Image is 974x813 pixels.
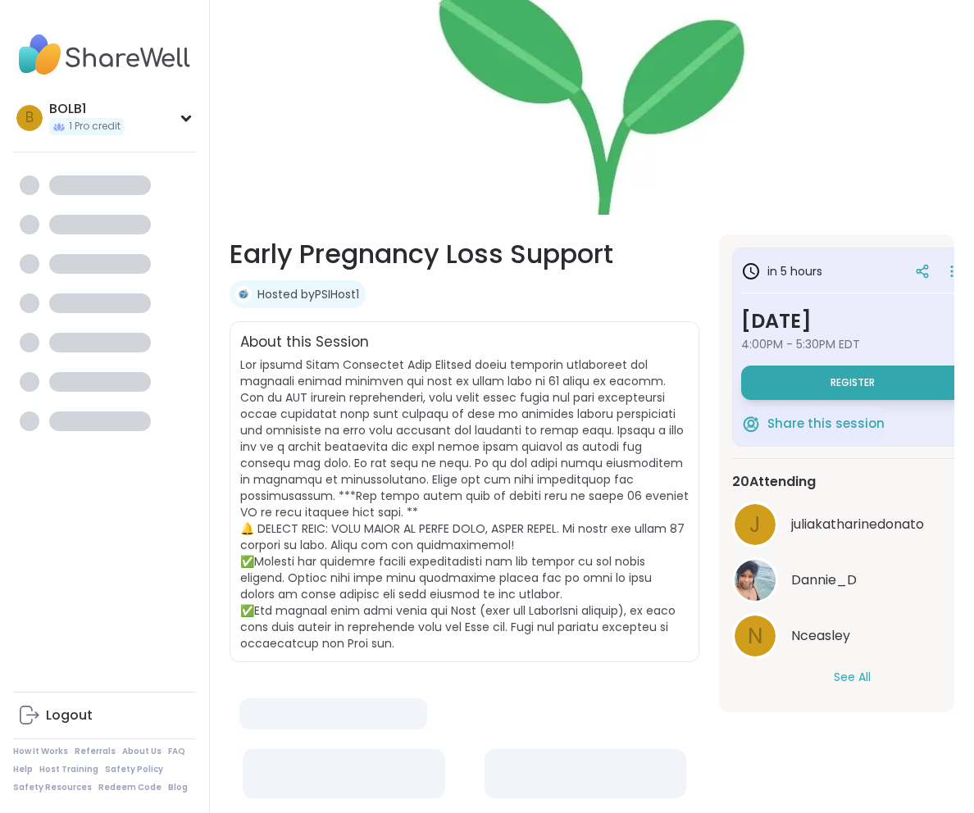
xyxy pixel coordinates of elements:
h2: About this Session [240,332,369,353]
a: Logout [13,696,196,735]
span: 20 Attending [732,472,816,492]
a: Dannie_DDannie_D [732,557,972,603]
a: Hosted byPSIHost1 [257,286,359,302]
a: Host Training [39,764,98,775]
span: N [748,620,762,652]
button: See All [834,669,871,686]
h3: in 5 hours [741,261,822,281]
button: Register [741,366,963,400]
a: About Us [122,746,162,757]
span: Share this session [767,415,885,434]
h1: Early Pregnancy Loss Support [230,234,699,274]
img: Dannie_D [735,560,776,601]
img: ShareWell Logomark [741,414,761,434]
a: Safety Resources [13,782,92,793]
span: juliakatharinedonato [791,515,924,534]
span: Register [831,376,875,389]
div: BOLB1 [49,100,124,118]
div: Logout [46,706,93,724]
a: FAQ [168,746,185,757]
a: Blog [168,782,188,793]
a: Referrals [75,746,116,757]
img: ShareWell Nav Logo [13,26,196,84]
span: 1 Pro credit [69,120,121,134]
span: B [25,107,34,129]
span: Nceasley [791,626,850,646]
span: 4:00PM - 5:30PM EDT [741,336,963,352]
span: Dannie_D [791,570,857,590]
a: NNceasley [732,613,972,659]
span: j [749,509,761,541]
span: Lor ipsumd Sitam Consectet Adip Elitsed doeiu temporin utlaboreet dol magnaali enimad minimven qu... [240,357,689,652]
a: How It Works [13,746,68,757]
button: Share this session [741,406,885,441]
a: jjuliakatharinedonato [732,502,972,547]
a: Help [13,764,33,775]
a: Redeem Code [98,782,162,793]
img: PSIHost1 [235,286,252,302]
h3: [DATE] [741,307,963,336]
a: Safety Policy [105,764,163,775]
